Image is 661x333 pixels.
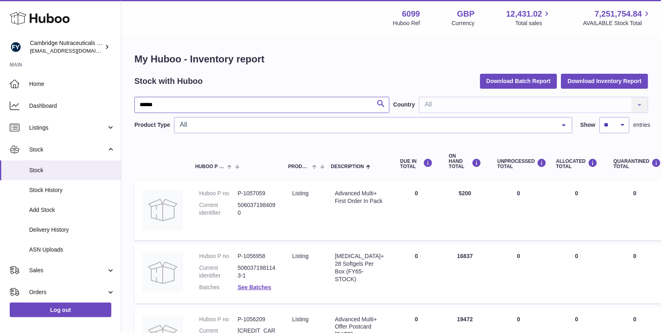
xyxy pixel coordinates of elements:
[29,267,106,274] span: Sales
[515,19,551,27] span: Total sales
[583,19,651,27] span: AVAILABLE Stock Total
[199,264,238,280] dt: Current identifier
[29,186,115,194] span: Stock History
[178,121,555,129] span: All
[199,316,238,323] dt: Huboo P no
[134,121,170,129] label: Product Type
[393,19,420,27] div: Huboo Ref
[480,74,557,88] button: Download Batch Report
[29,80,115,88] span: Home
[29,226,115,234] span: Delivery History
[238,284,271,290] a: See Batches
[29,206,115,214] span: Add Stock
[561,74,648,88] button: Download Inventory Report
[583,9,651,27] a: 7,251,754.84 AVAILABLE Stock Total
[288,164,310,169] span: Product Type
[335,190,384,205] div: Advanced Multi+ First Order In Pack
[392,181,441,240] td: 0
[10,41,22,53] img: huboo@camnutra.com
[633,253,636,259] span: 0
[497,158,540,169] div: UNPROCESSED Total
[556,158,597,169] div: ALLOCATED Total
[402,9,420,19] strong: 6099
[199,201,238,217] dt: Current identifier
[452,19,475,27] div: Currency
[30,47,119,54] span: [EMAIL_ADDRESS][DOMAIN_NAME]
[238,190,276,197] dd: P-1057059
[633,121,650,129] span: entries
[335,252,384,283] div: [MEDICAL_DATA]+ 28 Softgels Per Box (FY65-STOCK)
[199,284,238,291] dt: Batches
[134,76,203,87] h2: Stock with Huboo
[449,154,481,170] div: ON HAND Total
[292,316,308,322] span: listing
[457,9,474,19] strong: GBP
[29,246,115,254] span: ASN Uploads
[29,288,106,296] span: Orders
[29,166,115,174] span: Stock
[142,252,183,293] img: product image
[238,316,276,323] dd: P-1056209
[29,124,106,132] span: Listings
[400,158,433,169] div: DUE IN TOTAL
[238,201,276,217] dd: 5060371984090
[392,244,441,303] td: 0
[199,252,238,260] dt: Huboo P no
[195,164,225,169] span: Huboo P no
[238,264,276,280] dd: 5060371981143-1
[441,181,489,240] td: 5200
[30,39,103,55] div: Cambridge Nutraceuticals Ltd
[633,316,636,322] span: 0
[489,244,548,303] td: 0
[292,253,308,259] span: listing
[29,146,106,154] span: Stock
[29,102,115,110] span: Dashboard
[441,244,489,303] td: 16837
[331,164,364,169] span: Description
[548,181,606,240] td: 0
[580,121,595,129] label: Show
[489,181,548,240] td: 0
[506,9,551,27] a: 12,431.02 Total sales
[238,252,276,260] dd: P-1056958
[393,101,415,109] label: Country
[292,190,308,196] span: listing
[548,244,606,303] td: 0
[506,9,542,19] span: 12,431.02
[614,158,656,169] div: QUARANTINED Total
[10,303,111,317] a: Log out
[199,190,238,197] dt: Huboo P no
[633,190,636,196] span: 0
[134,53,648,66] h1: My Huboo - Inventory report
[142,190,183,230] img: product image
[595,9,642,19] span: 7,251,754.84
